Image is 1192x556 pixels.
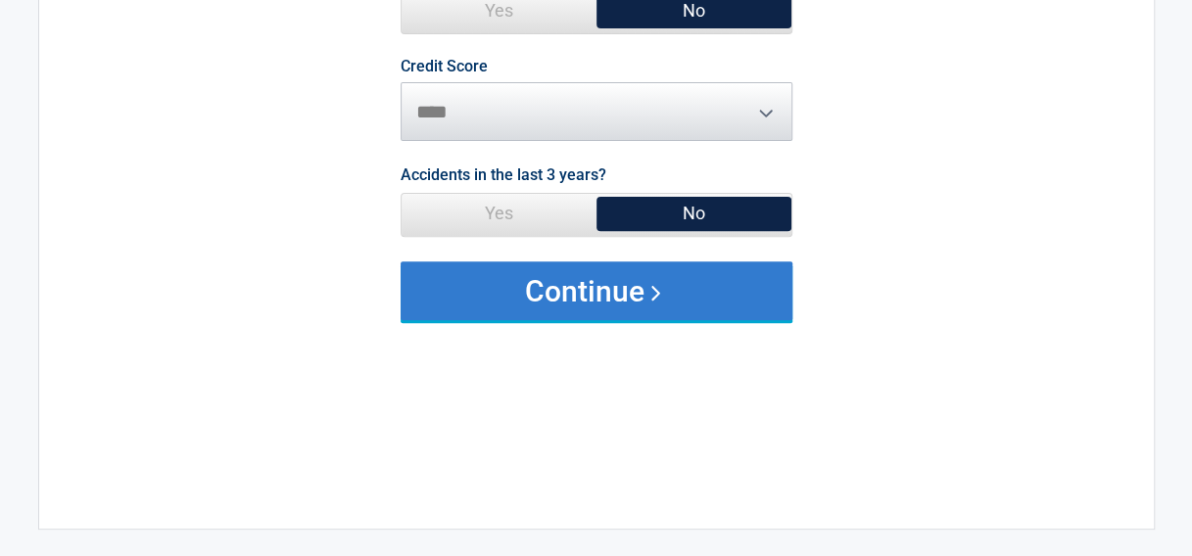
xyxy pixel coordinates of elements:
label: Credit Score [401,59,488,74]
span: No [596,194,791,233]
label: Accidents in the last 3 years? [401,162,606,188]
button: Continue [401,261,792,320]
span: Yes [402,194,596,233]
